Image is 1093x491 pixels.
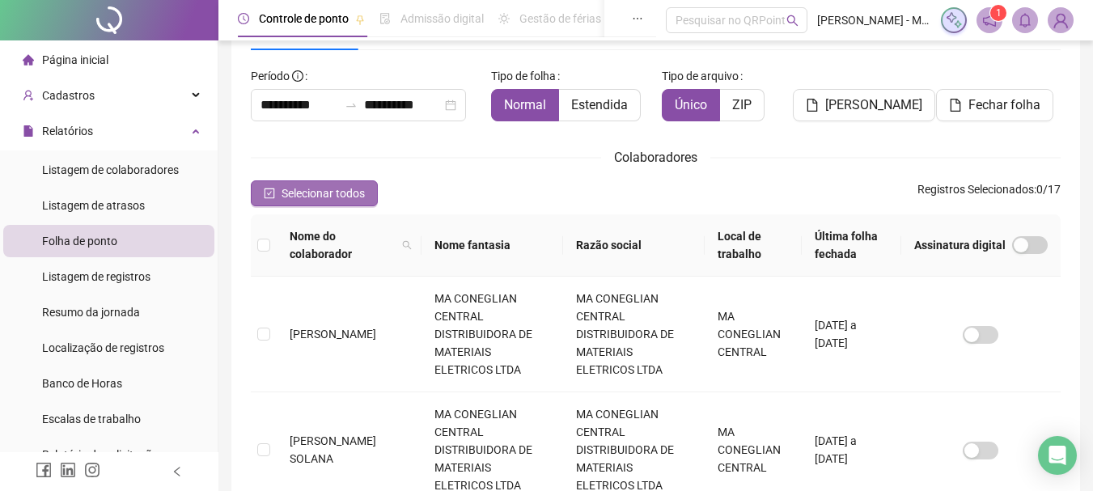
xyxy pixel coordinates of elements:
span: check-square [264,188,275,199]
span: Controle de ponto [259,12,349,25]
span: Tipo de arquivo [662,67,739,85]
td: MA CONEGLIAN CENTRAL DISTRIBUIDORA DE MATERIAIS ELETRICOS LTDA [422,277,563,392]
span: Página inicial [42,53,108,66]
span: left [172,466,183,477]
span: [PERSON_NAME] SOLANA [290,434,376,465]
td: [DATE] a [DATE] [802,277,901,392]
span: Assinatura digital [914,236,1006,254]
span: Listagem de colaboradores [42,163,179,176]
span: file [806,99,819,112]
span: Fechar folha [968,95,1040,115]
span: search [786,15,799,27]
span: Listagem de registros [42,270,150,283]
span: swap-right [345,99,358,112]
span: Banco de Horas [42,377,122,390]
span: home [23,54,34,66]
span: : 0 / 17 [917,180,1061,206]
span: Escalas de trabalho [42,413,141,425]
button: [PERSON_NAME] [793,89,935,121]
span: to [345,99,358,112]
span: Resumo da jornada [42,306,140,319]
span: file-done [379,13,391,24]
th: Última folha fechada [802,214,901,277]
span: Tipo de folha [491,67,556,85]
span: Colaboradores [614,150,697,165]
span: info-circle [292,70,303,82]
span: user-add [23,90,34,101]
span: search [399,224,415,266]
span: [PERSON_NAME] [290,328,376,341]
span: ZIP [732,97,752,112]
span: [PERSON_NAME] [825,95,922,115]
td: MA CONEGLIAN CENTRAL DISTRIBUIDORA DE MATERIAIS ELETRICOS LTDA [563,277,705,392]
span: search [402,240,412,250]
span: bell [1018,13,1032,28]
span: Relatório de solicitações [42,448,163,461]
span: instagram [84,462,100,478]
button: Fechar folha [936,89,1053,121]
img: 30179 [1049,8,1073,32]
span: ellipsis [632,13,643,24]
span: Normal [504,97,546,112]
span: Localização de registros [42,341,164,354]
div: Open Intercom Messenger [1038,436,1077,475]
span: file [949,99,962,112]
span: Registros Selecionados [917,183,1034,196]
span: facebook [36,462,52,478]
th: Local de trabalho [705,214,802,277]
span: Período [251,70,290,83]
th: Razão social [563,214,705,277]
img: sparkle-icon.fc2bf0ac1784a2077858766a79e2daf3.svg [945,11,963,29]
span: clock-circle [238,13,249,24]
span: linkedin [60,462,76,478]
span: notification [982,13,997,28]
td: MA CONEGLIAN CENTRAL [705,277,802,392]
button: Selecionar todos [251,180,378,206]
span: Relatórios [42,125,93,138]
sup: 1 [990,5,1006,21]
span: Selecionar todos [282,184,365,202]
span: pushpin [355,15,365,24]
span: Admissão digital [400,12,484,25]
span: Estendida [571,97,628,112]
span: Folha de ponto [42,235,117,248]
span: Cadastros [42,89,95,102]
th: Nome fantasia [422,214,563,277]
span: Único [675,97,707,112]
span: sun [498,13,510,24]
span: Gestão de férias [519,12,601,25]
span: 1 [996,7,1002,19]
span: [PERSON_NAME] - MA CONEGLIAN CENTRAL [817,11,932,29]
span: file [23,125,34,137]
span: Listagem de atrasos [42,199,145,212]
span: Nome do colaborador [290,227,396,263]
